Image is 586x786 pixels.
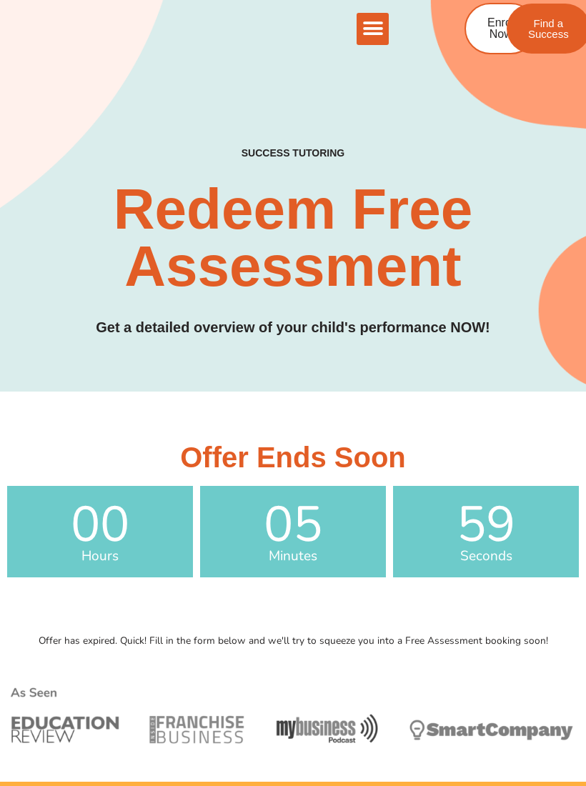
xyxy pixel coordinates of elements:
a: Enrol Now [465,3,537,54]
span: Hours [7,549,193,563]
span: Minutes [200,549,386,563]
span: Enrol Now [487,17,514,40]
h3: Get a detailed overview of your child's performance NOW! [29,317,557,339]
span: 59 [393,500,579,549]
span: Seconds [393,549,579,563]
h3: Offer Ends Soon [7,443,579,472]
p: Offer has expired. Quick! Fill in the form below and we'll try to squeeze you into a Free Assessm... [7,636,579,646]
h4: SUCCESS TUTORING​ [215,147,372,159]
img: Year 10 Science Tutoring [7,660,579,775]
span: 05 [200,500,386,549]
span: Find a Success [528,18,569,39]
h2: Redeem Free Assessment [29,181,557,295]
span: 00 [7,500,193,549]
div: Menu Toggle [357,13,389,45]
